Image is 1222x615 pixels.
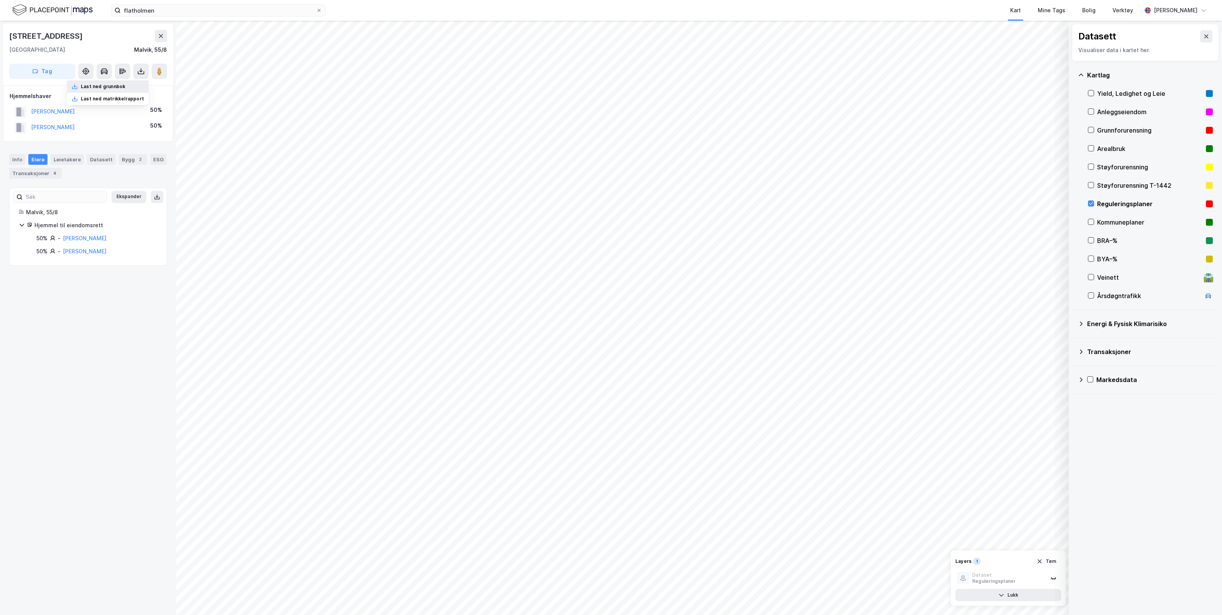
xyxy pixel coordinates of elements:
div: Reguleringsplaner [972,578,1016,584]
div: Kommuneplaner [1097,218,1203,227]
div: Info [9,154,25,165]
button: Tag [9,64,75,79]
div: Hjemmel til eiendomsrett [34,221,157,230]
div: Grunnforurensning [1097,126,1203,135]
div: Layers [955,558,971,564]
button: Ekspander [111,191,146,203]
div: 🛣️ [1203,272,1214,282]
div: Markedsdata [1096,375,1213,384]
div: ESG [150,154,167,165]
div: Bolig [1082,6,1096,15]
a: [PERSON_NAME] [63,235,106,241]
div: Yield, Ledighet og Leie [1097,89,1203,98]
div: BYA–% [1097,254,1203,264]
div: Støyforurensning [1097,162,1203,172]
div: Årsdøgntrafikk [1097,291,1201,300]
div: 50% [36,234,48,243]
div: 50% [36,247,48,256]
div: BRA–% [1097,236,1203,245]
div: Kart [1010,6,1021,15]
div: Datasett [1078,30,1116,43]
div: Transaksjoner [1087,347,1213,356]
div: Transaksjoner [9,168,62,179]
div: Kartlag [1087,71,1213,80]
div: 2 [136,156,144,163]
div: Last ned grunnbok [81,84,125,90]
a: [PERSON_NAME] [63,248,106,254]
div: [PERSON_NAME] [1154,6,1197,15]
div: - [58,234,61,243]
div: Datasett [87,154,116,165]
div: Hjemmelshaver [10,92,167,101]
div: Mine Tags [1038,6,1065,15]
div: Visualiser data i kartet her. [1078,46,1212,55]
input: Søk [23,191,106,203]
img: logo.f888ab2527a4732fd821a326f86c7f29.svg [12,3,93,17]
input: Søk på adresse, matrikkel, gårdeiere, leietakere eller personer [121,5,316,16]
div: - [58,247,61,256]
div: 50% [150,105,162,115]
div: [GEOGRAPHIC_DATA] [9,45,65,54]
div: Last ned matrikkelrapport [81,96,144,102]
div: 1 [973,558,981,565]
div: Bygg [119,154,147,165]
div: Leietakere [51,154,84,165]
div: Malvik, 55/8 [134,45,167,54]
div: Støyforurensning T-1442 [1097,181,1203,190]
div: Anleggseiendom [1097,107,1203,116]
div: Energi & Fysisk Klimarisiko [1087,319,1213,328]
div: Dataset [972,572,1016,578]
div: [STREET_ADDRESS] [9,30,84,42]
iframe: Chat Widget [1184,578,1222,615]
button: Tøm [1032,555,1061,567]
div: Eiere [28,154,48,165]
div: 4 [51,169,59,177]
div: Arealbruk [1097,144,1203,153]
div: Malvik, 55/8 [26,208,157,217]
div: 50% [150,121,162,130]
div: Veinett [1097,273,1201,282]
div: Verktøy [1112,6,1133,15]
button: Lukk [955,589,1061,601]
div: Reguleringsplaner [1097,199,1203,208]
